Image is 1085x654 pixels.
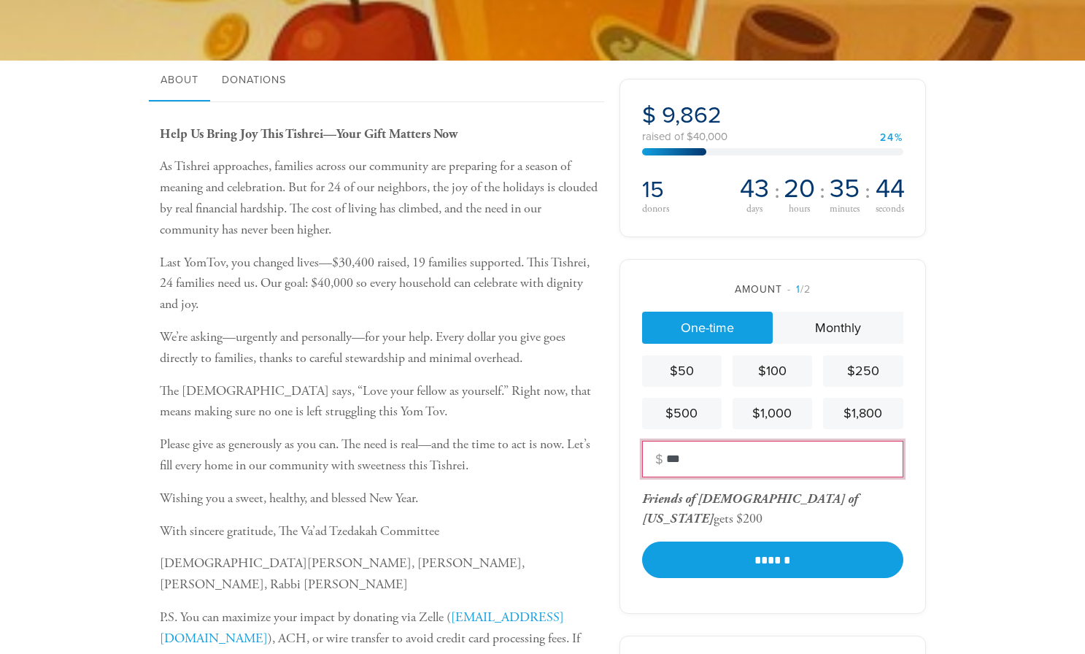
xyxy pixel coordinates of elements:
div: 24% [880,133,903,143]
a: [EMAIL_ADDRESS][DOMAIN_NAME] [160,609,564,647]
div: Amount [642,282,903,297]
a: Monthly [773,312,903,344]
div: $1,800 [829,404,897,423]
a: $250 [823,355,903,387]
span: 43 [740,176,769,202]
span: 1 [796,283,800,296]
div: donors [642,204,732,214]
span: hours [789,204,810,215]
span: : [774,180,780,203]
a: $500 [642,398,722,429]
span: $ [642,101,656,129]
a: $50 [642,355,722,387]
div: $250 [829,361,897,381]
p: Last YomTov, you changed lives—$30,400 raised, 19 families supported. This Tishrei, 24 families n... [160,253,598,315]
div: $100 [738,361,806,381]
p: As Tishrei approaches, families across our community are preparing for a season of meaning and ce... [160,156,598,240]
div: gets [642,490,857,527]
a: About [149,61,210,101]
span: Friends of [DEMOGRAPHIC_DATA] of [US_STATE] [642,490,857,527]
span: 35 [830,176,860,202]
a: Donations [210,61,298,101]
a: $1,000 [733,398,812,429]
p: We’re asking—urgently and personally—for your help. Every dollar you give goes directly to famili... [160,327,598,369]
a: $1,800 [823,398,903,429]
p: With sincere gratitude, The Va’ad Tzedakah Committee [160,521,598,542]
span: seconds [876,204,904,215]
span: 20 [784,176,815,202]
span: 9,862 [662,101,722,129]
h2: 15 [642,176,732,204]
div: $200 [736,510,762,527]
a: $100 [733,355,812,387]
span: /2 [787,283,811,296]
a: One-time [642,312,773,344]
span: : [819,180,825,203]
div: $50 [648,361,716,381]
b: Help Us Bring Joy This Tishrei—Your Gift Matters Now [160,126,457,142]
p: [DEMOGRAPHIC_DATA][PERSON_NAME], [PERSON_NAME], [PERSON_NAME], Rabbi [PERSON_NAME] [160,553,598,596]
div: $1,000 [738,404,806,423]
span: days [746,204,762,215]
p: Wishing you a sweet, healthy, and blessed New Year. [160,488,598,509]
p: The [DEMOGRAPHIC_DATA] says, “Love your fellow as yourself.” Right now, that means making sure no... [160,381,598,423]
span: minutes [830,204,860,215]
div: raised of $40,000 [642,131,903,142]
span: 44 [876,176,905,202]
div: $500 [648,404,716,423]
p: Please give as generously as you can. The need is real—and the time to act is now. Let’s fill eve... [160,434,598,477]
span: : [865,180,870,203]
